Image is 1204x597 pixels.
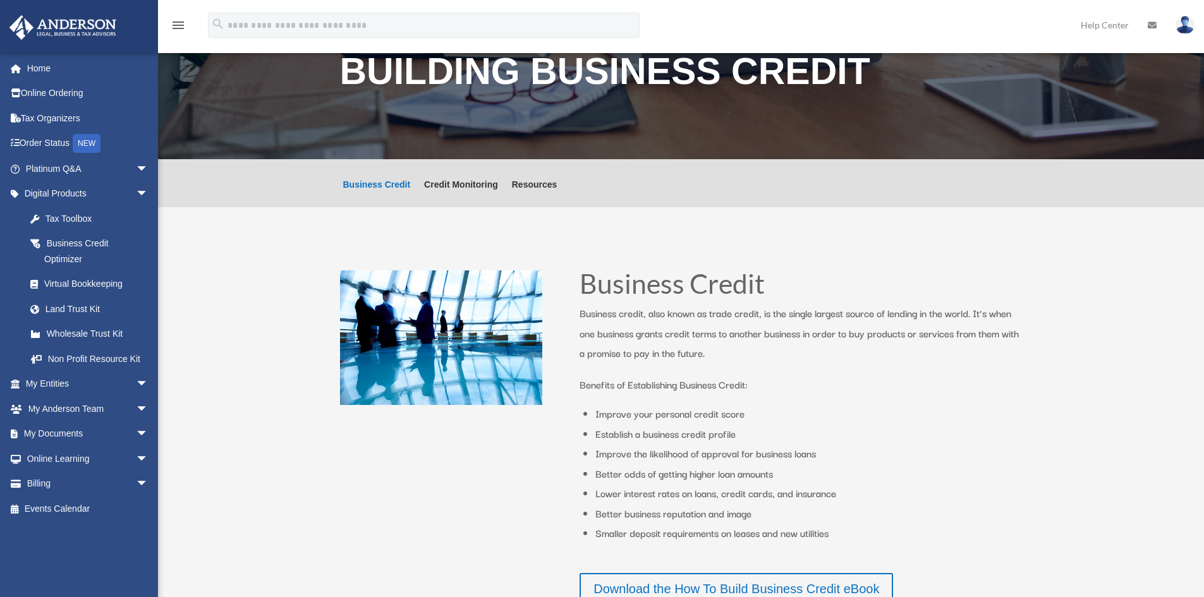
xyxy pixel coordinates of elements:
[595,424,1022,444] li: Establish a business credit profile
[580,303,1022,375] p: Business credit, also known as trade credit, is the single largest source of lending in the world...
[18,346,167,371] a: Non Profit Resource Kit
[18,272,167,297] a: Virtual Bookkeeping
[136,396,161,422] span: arrow_drop_down
[18,206,167,231] a: Tax Toolbox
[595,483,1022,504] li: Lower interest rates on loans, credit cards, and insurance
[9,471,167,497] a: Billingarrow_drop_down
[136,181,161,207] span: arrow_drop_down
[9,106,167,131] a: Tax Organizers
[44,326,152,342] div: Wholesale Trust Kit
[6,15,120,40] img: Anderson Advisors Platinum Portal
[9,56,167,81] a: Home
[9,181,167,207] a: Digital Productsarrow_drop_down
[9,496,167,521] a: Events Calendar
[18,231,161,272] a: Business Credit Optimizer
[580,270,1022,304] h1: Business Credit
[18,296,167,322] a: Land Trust Kit
[580,375,1022,395] p: Benefits of Establishing Business Credit:
[340,270,542,406] img: business people talking in office
[44,276,152,292] div: Virtual Bookkeeping
[18,322,167,347] a: Wholesale Trust Kit
[73,134,100,153] div: NEW
[595,523,1022,543] li: Smaller deposit requirements on leases and new utilities
[340,53,1023,97] h1: Building Business Credit
[9,396,167,421] a: My Anderson Teamarrow_drop_down
[9,421,167,447] a: My Documentsarrow_drop_down
[512,180,557,207] a: Resources
[44,211,152,227] div: Tax Toolbox
[9,156,167,181] a: Platinum Q&Aarrow_drop_down
[595,404,1022,424] li: Improve your personal credit score
[424,180,498,207] a: Credit Monitoring
[595,504,1022,524] li: Better business reputation and image
[595,464,1022,484] li: Better odds of getting higher loan amounts
[44,236,145,267] div: Business Credit Optimizer
[136,471,161,497] span: arrow_drop_down
[44,301,152,317] div: Land Trust Kit
[171,22,186,33] a: menu
[343,180,411,207] a: Business Credit
[136,421,161,447] span: arrow_drop_down
[44,351,152,367] div: Non Profit Resource Kit
[211,17,225,31] i: search
[136,156,161,182] span: arrow_drop_down
[136,371,161,397] span: arrow_drop_down
[1176,16,1195,34] img: User Pic
[9,446,167,471] a: Online Learningarrow_drop_down
[171,18,186,33] i: menu
[9,81,167,106] a: Online Ordering
[595,443,1022,464] li: Improve the likelihood of approval for business loans
[136,446,161,472] span: arrow_drop_down
[9,131,167,157] a: Order StatusNEW
[9,371,167,397] a: My Entitiesarrow_drop_down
